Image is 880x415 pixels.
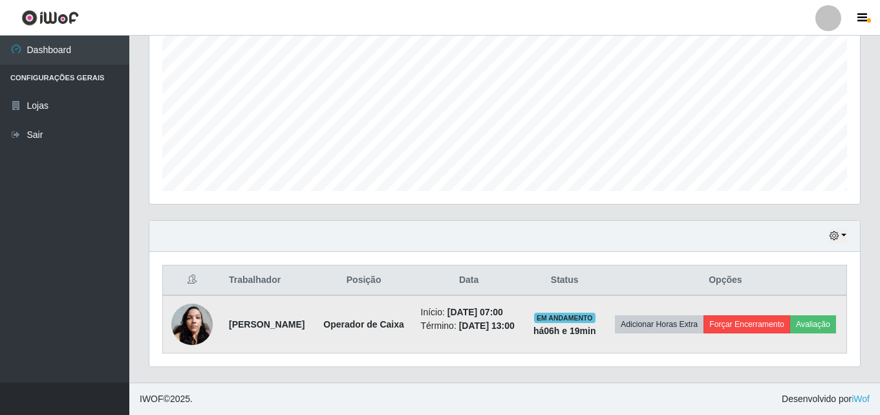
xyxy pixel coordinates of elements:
[533,326,596,336] strong: há 06 h e 19 min
[782,392,870,406] span: Desenvolvido por
[229,319,305,330] strong: [PERSON_NAME]
[421,319,517,333] li: Término:
[525,265,605,296] th: Status
[140,392,193,406] span: © 2025 .
[605,265,847,296] th: Opções
[534,313,596,323] span: EM ANDAMENTO
[140,394,164,404] span: IWOF
[447,307,503,317] time: [DATE] 07:00
[21,10,79,26] img: CoreUI Logo
[790,315,836,333] button: Avaliação
[323,319,404,330] strong: Operador de Caixa
[852,394,870,404] a: iWof
[221,265,315,296] th: Trabalhador
[615,315,703,333] button: Adicionar Horas Extra
[459,320,515,331] time: [DATE] 13:00
[421,306,517,319] li: Início:
[315,265,413,296] th: Posição
[703,315,790,333] button: Forçar Encerramento
[413,265,525,296] th: Data
[171,297,213,352] img: 1714848493564.jpeg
